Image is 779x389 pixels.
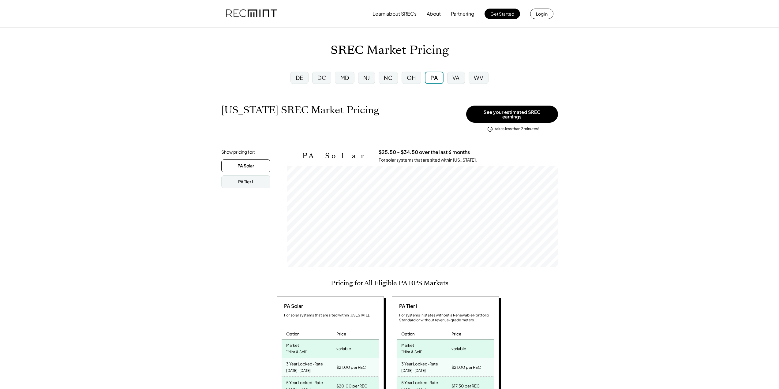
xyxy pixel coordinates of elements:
button: Learn about SRECs [373,8,417,20]
h1: SREC Market Pricing [331,43,449,58]
button: About [427,8,441,20]
div: takes less than 2 minutes! [495,126,539,132]
div: PA Solar [282,303,303,309]
div: 3 Year Locked-Rate [286,360,323,367]
button: Log in [530,9,553,19]
div: variable [336,344,351,353]
div: [DATE]-[DATE] [286,367,311,375]
div: Show pricing for: [221,149,255,155]
button: Get Started [485,9,520,19]
div: Option [286,331,300,337]
div: For systems in states without a Renewable Portfolio Standard or without revenue-grade meters... [399,313,494,323]
div: OH [407,74,416,81]
div: NJ [363,74,370,81]
div: Price [336,331,346,337]
div: 3 Year Locked-Rate [401,360,438,367]
div: VA [452,74,460,81]
div: 5 Year Locked-Rate [401,378,438,385]
div: DE [296,74,303,81]
div: Market [401,341,414,348]
div: 5 Year Locked-Rate [286,378,323,385]
h1: [US_STATE] SREC Market Pricing [221,104,379,116]
div: PA Tier I [238,179,253,185]
button: Partnering [451,8,474,20]
img: recmint-logotype%403x.png [226,3,277,24]
div: NC [384,74,392,81]
h2: Pricing for All Eligible PA RPS Markets [331,279,448,287]
div: For solar systems that are sited within [US_STATE]. [379,157,477,163]
div: Market [286,341,299,348]
div: Price [451,331,461,337]
div: Option [401,331,415,337]
div: [DATE]-[DATE] [401,367,426,375]
div: variable [451,344,466,353]
div: DC [317,74,326,81]
div: "Mint & Sell" [401,348,422,356]
div: WV [474,74,483,81]
h3: $25.50 - $34.50 over the last 6 months [379,149,470,155]
div: For solar systems that are sited within [US_STATE]. [284,313,379,318]
div: PA Tier I [397,303,417,309]
div: MD [340,74,349,81]
button: See your estimated SREC earnings [466,106,558,123]
h2: PA Solar [302,151,369,160]
div: $21.00 per REC [451,363,481,372]
div: PA Solar [238,163,254,169]
div: $21.00 per REC [336,363,366,372]
div: PA [430,74,438,81]
div: "Mint & Sell" [286,348,307,356]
